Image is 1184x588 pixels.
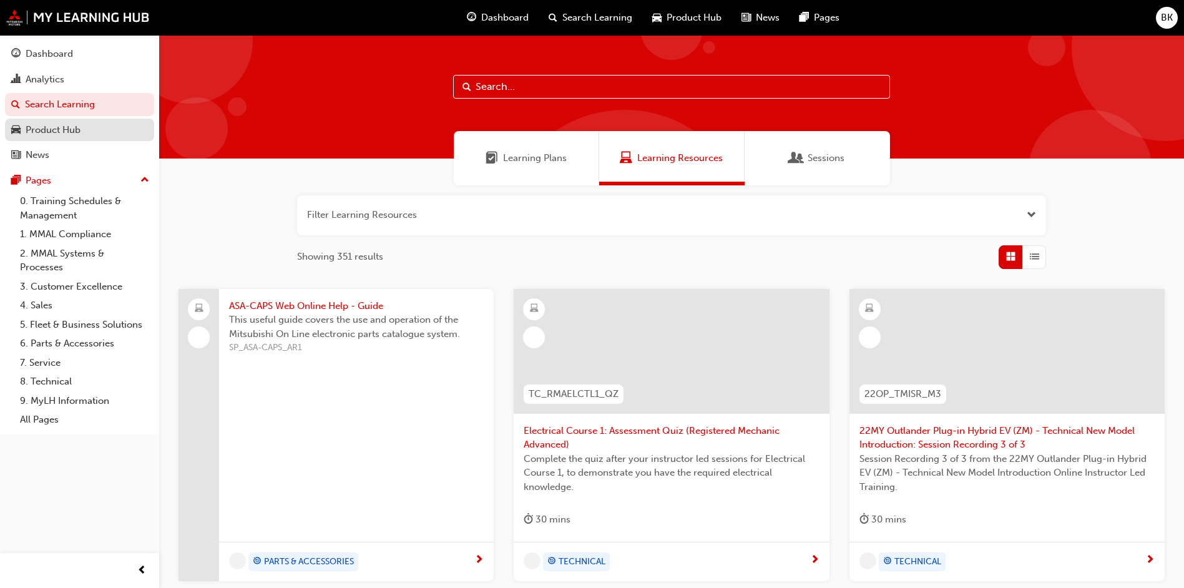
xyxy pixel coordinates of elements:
button: Pages [5,169,154,192]
a: 4. Sales [15,296,154,315]
span: prev-icon [137,563,147,579]
a: News [5,144,154,167]
span: Sessions [808,151,844,165]
span: next-icon [1145,555,1155,566]
span: TECHNICAL [894,555,941,569]
span: News [756,11,780,25]
a: 9. MyLH Information [15,391,154,411]
span: TECHNICAL [559,555,605,569]
a: pages-iconPages [790,5,849,31]
a: 1. MMAL Compliance [15,225,154,244]
span: chart-icon [11,74,21,86]
div: News [26,148,49,162]
span: search-icon [549,10,557,26]
span: undefined-icon [229,552,246,569]
a: Learning PlansLearning Plans [454,131,599,185]
input: Search... [453,75,890,99]
span: Learning Plans [503,151,567,165]
span: target-icon [547,554,556,570]
a: search-iconSearch Learning [539,5,642,31]
a: Analytics [5,68,154,91]
span: Pages [814,11,839,25]
span: Electrical Course 1: Assessment Quiz (Registered Mechanic Advanced) [524,424,819,452]
button: DashboardAnalyticsSearch LearningProduct HubNews [5,40,154,169]
div: Analytics [26,72,64,87]
div: Product Hub [26,123,81,137]
a: 8. Technical [15,372,154,391]
a: 7. Service [15,353,154,373]
a: guage-iconDashboard [457,5,539,31]
span: Search Learning [562,11,632,25]
span: BK [1161,11,1173,25]
span: pages-icon [11,175,21,187]
div: Dashboard [26,47,73,61]
a: ASA-CAPS Web Online Help - GuideThis useful guide covers the use and operation of the Mitsubishi ... [179,289,494,581]
a: 22OP_TMISR_M322MY Outlander Plug-in Hybrid EV (ZM) - Technical New Model Introduction: Session Re... [849,289,1165,581]
span: Learning Plans [486,151,498,165]
span: pages-icon [800,10,809,26]
a: news-iconNews [731,5,790,31]
span: car-icon [652,10,662,26]
span: news-icon [11,150,21,161]
span: ASA-CAPS Web Online Help - Guide [229,299,484,313]
span: guage-icon [467,10,476,26]
span: Dashboard [481,11,529,25]
span: Session Recording 3 of 3 from the 22MY Outlander Plug-in Hybrid EV (ZM) - Technical New Model Int... [859,452,1155,494]
span: List [1030,250,1039,264]
a: 0. Training Schedules & Management [15,192,154,225]
span: Showing 351 results [297,250,383,264]
span: next-icon [810,555,820,566]
a: Dashboard [5,42,154,66]
a: Product Hub [5,119,154,142]
span: car-icon [11,125,21,136]
span: duration-icon [524,512,533,527]
img: mmal [6,9,150,26]
button: BK [1156,7,1178,29]
span: Learning Resources [620,151,632,165]
a: Search Learning [5,93,154,116]
span: Grid [1006,250,1015,264]
span: undefined-icon [524,552,541,569]
div: 30 mins [524,512,570,527]
a: SessionsSessions [745,131,890,185]
a: Learning ResourcesLearning Resources [599,131,745,185]
span: up-icon [140,172,149,189]
span: This useful guide covers the use and operation of the Mitsubishi On Line electronic parts catalog... [229,313,484,341]
span: Sessions [790,151,803,165]
span: news-icon [741,10,751,26]
span: Complete the quiz after your instructor led sessions for Electrical Course 1, to demonstrate you ... [524,452,819,494]
span: target-icon [883,554,892,570]
span: Product Hub [667,11,722,25]
span: 22MY Outlander Plug-in Hybrid EV (ZM) - Technical New Model Introduction: Session Recording 3 of 3 [859,424,1155,452]
span: 22OP_TMISR_M3 [864,387,941,401]
div: Pages [26,174,51,188]
button: Open the filter [1027,208,1036,222]
span: TC_RMAELCTL1_QZ [529,387,619,401]
a: car-iconProduct Hub [642,5,731,31]
span: guage-icon [11,49,21,60]
a: 5. Fleet & Business Solutions [15,315,154,335]
span: learningResourceType_ELEARNING-icon [865,301,874,317]
span: Learning Resources [637,151,723,165]
span: search-icon [11,99,20,110]
a: 6. Parts & Accessories [15,334,154,353]
span: Search [462,80,471,94]
span: undefined-icon [859,552,876,569]
a: 3. Customer Excellence [15,277,154,296]
a: TC_RMAELCTL1_QZElectrical Course 1: Assessment Quiz (Registered Mechanic Advanced)Complete the qu... [514,289,829,581]
a: All Pages [15,410,154,429]
span: laptop-icon [195,301,203,317]
span: target-icon [253,554,262,570]
a: 2. MMAL Systems & Processes [15,244,154,277]
span: PARTS & ACCESSORIES [264,555,354,569]
span: next-icon [474,555,484,566]
span: duration-icon [859,512,869,527]
span: SP_ASA-CAPS_AR1 [229,341,484,355]
div: 30 mins [859,512,906,527]
span: learningResourceType_ELEARNING-icon [530,301,539,317]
